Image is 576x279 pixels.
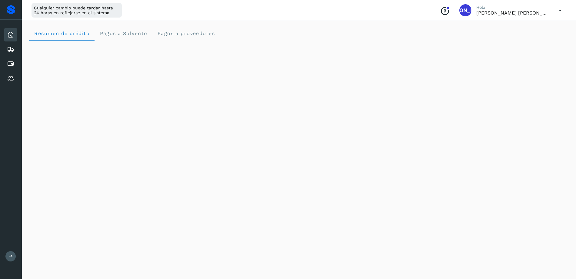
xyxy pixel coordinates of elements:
div: Cuentas por pagar [4,57,17,71]
span: Pagos a Solvento [99,31,147,36]
div: Embarques [4,43,17,56]
span: Resumen de crédito [34,31,90,36]
div: Proveedores [4,72,17,85]
p: Hola, [476,5,549,10]
div: Inicio [4,28,17,41]
div: Cualquier cambio puede tardar hasta 24 horas en reflejarse en el sistema. [32,3,122,18]
span: Pagos a proveedores [157,31,215,36]
p: Jorge Alexis Hernandez Lopez [476,10,549,16]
